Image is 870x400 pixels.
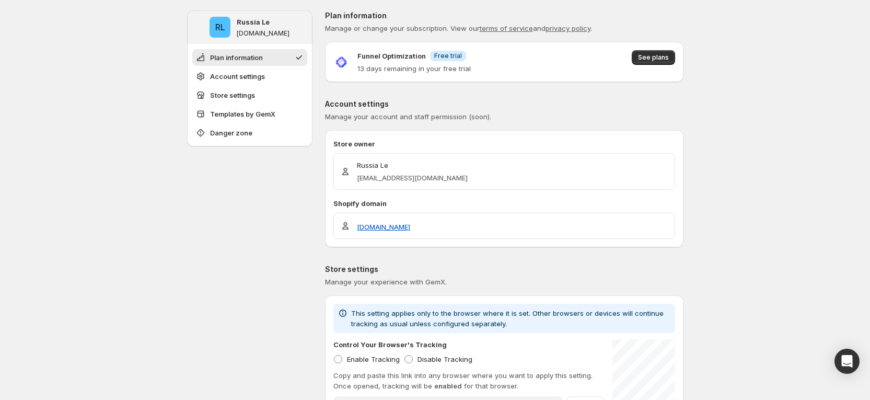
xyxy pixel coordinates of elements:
[357,63,471,74] p: 13 days remaining in your free trial
[480,24,533,32] a: terms of service
[351,309,664,328] span: This setting applies only to the browser where it is set. Other browsers or devices will continue...
[357,160,468,170] p: Russia Le
[333,139,675,149] p: Store owner
[357,222,410,232] a: [DOMAIN_NAME]
[434,52,462,60] span: Free trial
[357,51,426,61] p: Funnel Optimization
[325,112,491,121] span: Manage your account and staff permission (soon).
[192,68,307,85] button: Account settings
[210,109,275,119] span: Templates by GemX
[638,53,669,62] span: See plans
[357,173,468,183] p: [EMAIL_ADDRESS][DOMAIN_NAME]
[237,17,270,27] p: Russia Le
[210,52,263,63] span: Plan information
[434,382,462,390] span: enabled
[237,29,289,38] p: [DOMAIN_NAME]
[210,128,252,138] span: Danger zone
[192,49,307,66] button: Plan information
[347,355,400,363] span: Enable Tracking
[834,349,860,374] div: Open Intercom Messenger
[325,264,683,275] p: Store settings
[325,278,447,286] span: Manage your experience with GemX.
[215,22,225,32] text: RL
[546,24,590,32] a: privacy policy
[417,355,472,363] span: Disable Tracking
[325,24,592,32] span: Manage or change your subscription. View our and .
[333,339,447,350] p: Control Your Browser's Tracking
[632,50,675,65] button: See plans
[210,71,265,82] span: Account settings
[192,87,307,104] button: Store settings
[192,106,307,122] button: Templates by GemX
[325,99,683,109] p: Account settings
[333,198,675,209] p: Shopify domain
[333,370,604,391] p: Copy and paste this link into any browser where you want to apply this setting. Once opened, trac...
[192,124,307,141] button: Danger zone
[210,90,255,100] span: Store settings
[325,10,683,21] p: Plan information
[333,54,349,70] img: Funnel Optimization
[210,17,230,38] span: Russia Le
